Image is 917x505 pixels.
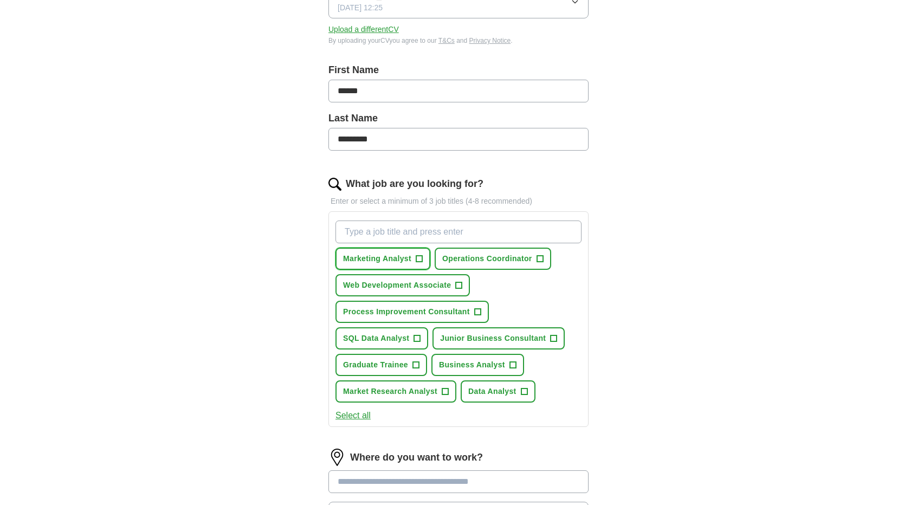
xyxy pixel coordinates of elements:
[328,63,589,77] label: First Name
[328,196,589,207] p: Enter or select a minimum of 3 job titles (4-8 recommended)
[335,301,489,323] button: Process Improvement Consultant
[343,253,411,264] span: Marketing Analyst
[335,380,456,403] button: Market Research Analyst
[335,409,371,422] button: Select all
[431,354,524,376] button: Business Analyst
[343,386,437,397] span: Market Research Analyst
[432,327,565,349] button: Junior Business Consultant
[335,274,470,296] button: Web Development Associate
[328,111,589,126] label: Last Name
[343,280,451,291] span: Web Development Associate
[468,386,516,397] span: Data Analyst
[439,359,505,371] span: Business Analyst
[440,333,546,344] span: Junior Business Consultant
[435,248,551,270] button: Operations Coordinator
[461,380,535,403] button: Data Analyst
[328,24,399,35] button: Upload a differentCV
[335,327,428,349] button: SQL Data Analyst
[438,37,455,44] a: T&Cs
[328,178,341,191] img: search.png
[350,450,483,465] label: Where do you want to work?
[343,359,408,371] span: Graduate Trainee
[335,354,427,376] button: Graduate Trainee
[335,221,582,243] input: Type a job title and press enter
[335,248,430,270] button: Marketing Analyst
[328,36,589,46] div: By uploading your CV you agree to our and .
[343,333,409,344] span: SQL Data Analyst
[469,37,511,44] a: Privacy Notice
[343,306,470,318] span: Process Improvement Consultant
[346,177,483,191] label: What job are you looking for?
[442,253,532,264] span: Operations Coordinator
[338,2,383,14] span: [DATE] 12:25
[328,449,346,466] img: location.png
